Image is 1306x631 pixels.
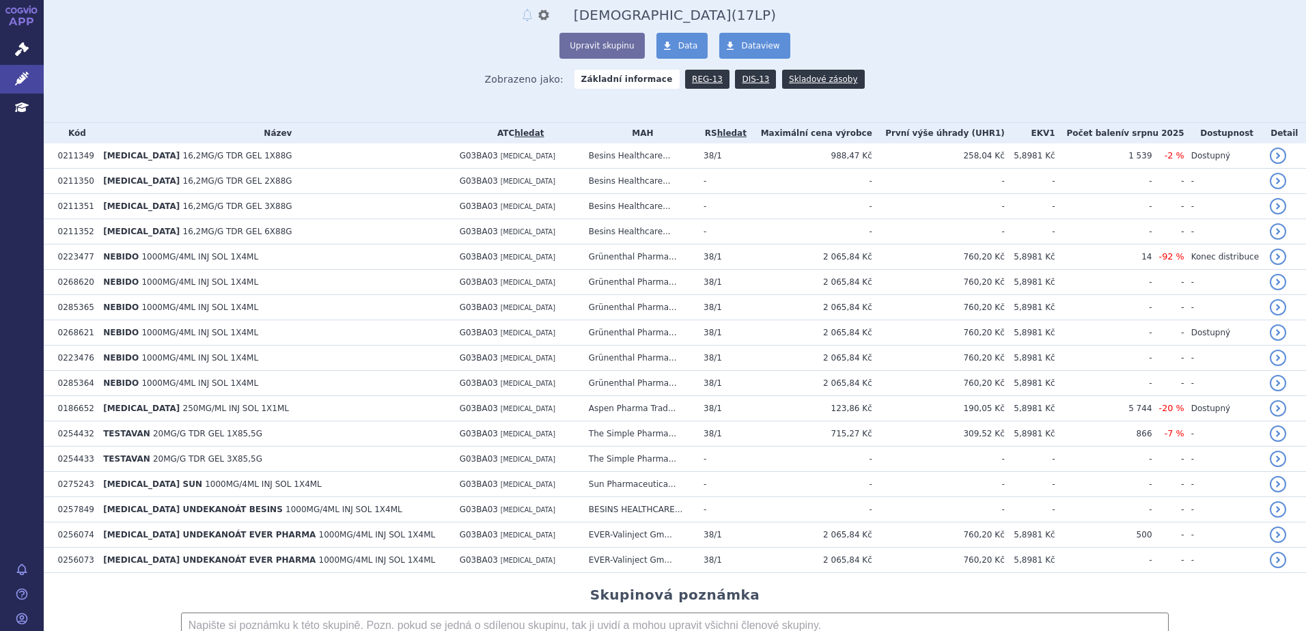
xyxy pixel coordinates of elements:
[717,128,747,138] a: hledat
[1270,501,1286,518] a: detail
[1270,425,1286,442] a: detail
[460,227,498,236] span: G03BA03
[704,353,722,363] span: 38/1
[51,447,97,472] td: 0254433
[51,497,97,522] td: 0257849
[1184,169,1263,194] td: -
[1055,244,1152,270] td: 14
[1005,522,1055,548] td: 5,8981 Kč
[1270,324,1286,341] a: detail
[748,396,872,421] td: 123,86 Kč
[1263,123,1306,143] th: Detail
[51,194,97,219] td: 0211351
[1184,447,1263,472] td: -
[704,303,722,312] span: 38/1
[1159,403,1184,413] span: -20 %
[460,252,498,262] span: G03BA03
[1152,169,1184,194] td: -
[103,404,180,413] span: [MEDICAL_DATA]
[582,194,697,219] td: Besins Healthcare...
[872,295,1005,320] td: 760,20 Kč
[153,454,262,464] span: 20MG/G TDR GEL 3X85,5G
[183,176,292,186] span: 16,2MG/G TDR GEL 2X88G
[656,33,708,59] a: Data
[582,497,697,522] td: BESINS HEALTHCARE...
[574,70,680,89] strong: Základní informace
[697,447,748,472] td: -
[1270,350,1286,366] a: detail
[103,505,283,514] span: [MEDICAL_DATA] UNDEKANOÁT BESINS
[704,530,722,539] span: 38/1
[697,219,748,244] td: -
[582,143,697,169] td: Besins Healthcare...
[872,371,1005,396] td: 760,20 Kč
[1152,522,1184,548] td: -
[501,279,555,286] span: [MEDICAL_DATA]
[582,371,697,396] td: Grünenthal Pharma...
[501,329,555,337] span: [MEDICAL_DATA]
[748,295,872,320] td: 2 065,84 Kč
[559,33,644,59] button: Upravit skupinu
[51,169,97,194] td: 0211350
[1152,371,1184,396] td: -
[103,353,139,363] span: NEBIDO
[582,396,697,421] td: Aspen Pharma Trad...
[103,201,180,211] span: [MEDICAL_DATA]
[501,531,555,539] span: [MEDICAL_DATA]
[484,70,564,89] span: Zobrazeno jako:
[1270,223,1286,240] a: detail
[501,152,555,160] span: [MEDICAL_DATA]
[1270,148,1286,164] a: detail
[103,277,139,287] span: NEBIDO
[872,472,1005,497] td: -
[1152,270,1184,295] td: -
[1055,522,1152,548] td: 500
[872,219,1005,244] td: -
[704,151,722,160] span: 38/1
[460,429,498,438] span: G03BA03
[460,555,498,565] span: G03BA03
[582,169,697,194] td: Besins Healthcare...
[1152,346,1184,371] td: -
[697,123,748,143] th: RS
[748,143,872,169] td: 988,47 Kč
[1152,194,1184,219] td: -
[460,151,498,160] span: G03BA03
[153,429,262,438] span: 20MG/G TDR GEL 1X85,5G
[141,328,258,337] span: 1000MG/4ML INJ SOL 1X4ML
[1270,299,1286,315] a: detail
[1005,194,1055,219] td: -
[1055,371,1152,396] td: -
[1270,198,1286,214] a: detail
[51,143,97,169] td: 0211349
[51,219,97,244] td: 0211352
[51,320,97,346] td: 0268621
[1184,295,1263,320] td: -
[460,530,498,539] span: G03BA03
[1005,371,1055,396] td: 5,8981 Kč
[1184,320,1263,346] td: Dostupný
[872,194,1005,219] td: -
[1055,447,1152,472] td: -
[1005,472,1055,497] td: -
[183,404,289,413] span: 250MG/ML INJ SOL 1X1ML
[697,169,748,194] td: -
[183,227,292,236] span: 16,2MG/G TDR GEL 6X88G
[460,353,498,363] span: G03BA03
[501,354,555,362] span: [MEDICAL_DATA]
[697,497,748,522] td: -
[51,472,97,497] td: 0275243
[501,506,555,514] span: [MEDICAL_DATA]
[51,421,97,447] td: 0254432
[737,7,755,23] span: 17
[704,378,722,388] span: 38/1
[96,123,452,143] th: Název
[501,380,555,387] span: [MEDICAL_DATA]
[286,505,402,514] span: 1000MG/4ML INJ SOL 1X4ML
[460,378,498,388] span: G03BA03
[1055,548,1152,573] td: -
[590,587,760,603] h2: Skupinová poznámka
[1055,270,1152,295] td: -
[1152,219,1184,244] td: -
[704,429,722,438] span: 38/1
